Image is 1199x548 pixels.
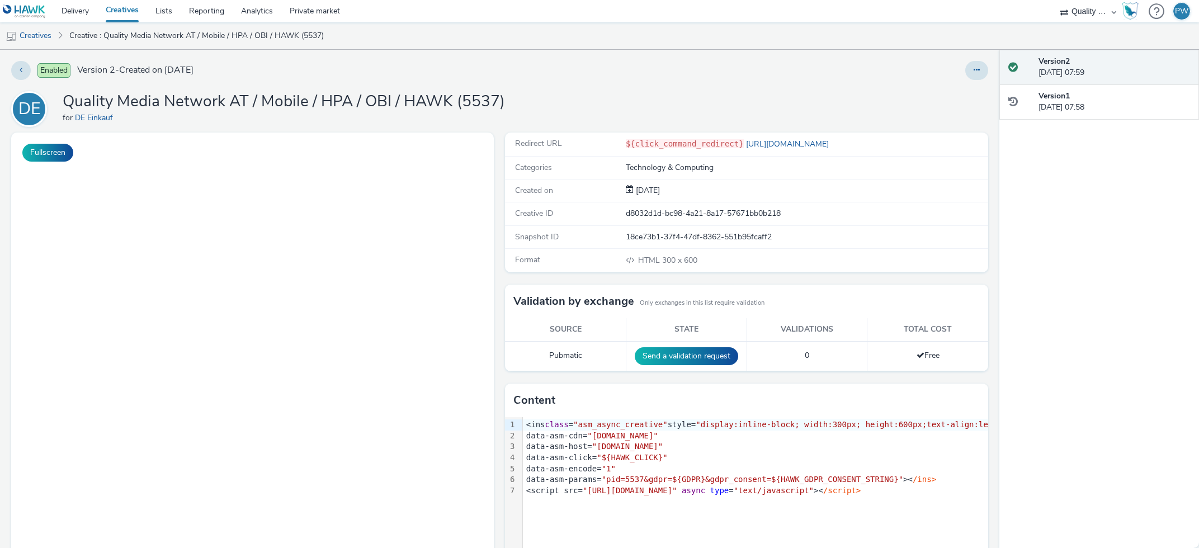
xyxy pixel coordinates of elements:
div: [DATE] 07:59 [1038,56,1190,79]
span: "pid=5537&gdpr=${GDPR}&gdpr_consent=${HAWK_GDPR_CONSENT_STRING}" [602,475,903,484]
strong: Version 2 [1038,56,1070,67]
a: Hawk Academy [1122,2,1143,20]
div: data-asm-click= [523,452,1117,464]
span: /ins> [913,475,936,484]
button: Fullscreen [22,144,73,162]
div: PW [1175,3,1188,20]
h3: Validation by exchange [513,293,634,310]
span: HTML [638,255,662,266]
img: undefined Logo [3,4,46,18]
div: 2 [505,431,516,442]
div: data-asm-encode= [523,464,1117,475]
span: "[DOMAIN_NAME]" [587,431,658,440]
span: async [682,486,705,495]
div: Technology & Computing [626,162,987,173]
span: [DATE] [634,185,660,196]
div: <ins = style= [523,419,1117,431]
div: 7 [505,485,516,497]
span: Version 2 - Created on [DATE] [77,64,193,77]
span: Creative ID [515,208,553,219]
span: "[DOMAIN_NAME]" [592,442,663,451]
div: 18ce73b1-37f4-47df-8362-551b95fcaff2 [626,232,987,243]
span: "1" [602,464,616,473]
div: d8032d1d-bc98-4a21-8a17-57671bb0b218 [626,208,987,219]
th: Validations [747,318,867,341]
div: 4 [505,452,516,464]
div: data-asm-params= >< [523,474,1117,485]
span: Format [515,254,540,265]
td: Pubmatic [505,341,626,371]
code: ${click_command_redirect} [626,139,744,148]
div: Creation 30 September 2025, 07:58 [634,185,660,196]
th: State [626,318,747,341]
th: Total cost [867,318,988,341]
th: Source [505,318,626,341]
span: /script> [823,486,861,495]
div: [DATE] 07:58 [1038,91,1190,114]
a: DE Einkauf [75,112,117,123]
span: Snapshot ID [515,232,559,242]
span: Free [917,350,940,361]
span: "asm_async_creative" [573,420,668,429]
span: "${HAWK_CLICK}" [597,453,667,462]
span: 300 x 600 [637,255,697,266]
div: 6 [505,474,516,485]
h3: Content [513,392,555,409]
span: "display:inline-block; width:300px; height:600px;text-align:left; text-decoration:none;" [696,420,1111,429]
strong: Version 1 [1038,91,1070,101]
small: Only exchanges in this list require validation [640,299,764,308]
a: Creative : Quality Media Network AT / Mobile / HPA / OBI / HAWK (5537) [64,22,329,49]
span: Created on [515,185,553,196]
div: 1 [505,419,516,431]
span: "[URL][DOMAIN_NAME]" [583,486,677,495]
h1: Quality Media Network AT / Mobile / HPA / OBI / HAWK (5537) [63,91,505,112]
div: data-asm-cdn= [523,431,1117,442]
span: "text/javascript" [734,486,814,495]
div: data-asm-host= [523,441,1117,452]
div: 5 [505,464,516,475]
span: class [545,420,569,429]
span: type [710,486,729,495]
div: 3 [505,441,516,452]
span: for [63,112,75,123]
span: Enabled [37,63,70,78]
div: DE [18,93,40,125]
span: Redirect URL [515,138,562,149]
span: Categories [515,162,552,173]
img: Hawk Academy [1122,2,1139,20]
a: [URL][DOMAIN_NAME] [744,139,833,149]
div: <script src= = >< [523,485,1117,497]
span: 0 [805,350,809,361]
img: mobile [6,31,17,42]
button: Send a validation request [635,347,738,365]
a: DE [11,103,51,114]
